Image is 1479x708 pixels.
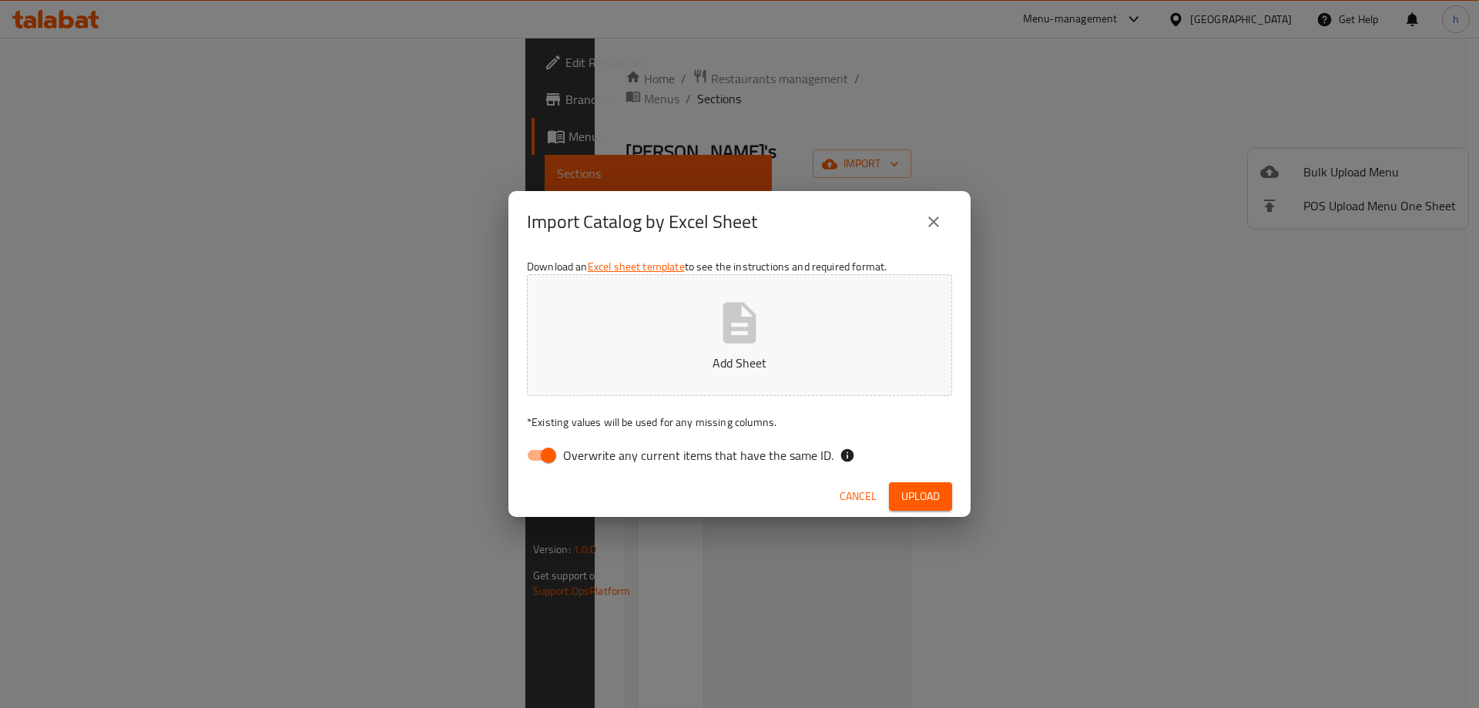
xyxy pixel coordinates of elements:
button: close [915,203,952,240]
p: Existing values will be used for any missing columns. [527,414,952,430]
span: Cancel [840,487,877,506]
p: Add Sheet [551,354,928,372]
button: Cancel [833,482,883,511]
span: Overwrite any current items that have the same ID. [563,446,833,465]
h2: Import Catalog by Excel Sheet [527,210,757,234]
button: Add Sheet [527,274,952,396]
span: Upload [901,487,940,506]
a: Excel sheet template [588,257,685,277]
button: Upload [889,482,952,511]
div: Download an to see the instructions and required format. [508,253,971,476]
